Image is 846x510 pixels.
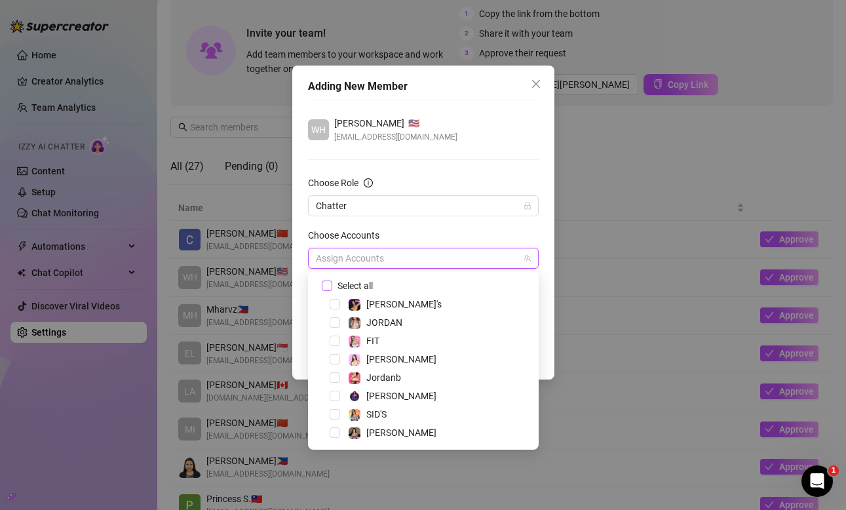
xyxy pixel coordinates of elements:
span: WH [311,123,326,137]
span: Select tree node [330,427,340,438]
span: SID'S [366,409,387,420]
span: info-circle [364,178,373,187]
span: 1 [828,465,839,476]
span: FIT [366,336,379,346]
iframe: Intercom live chat [801,465,833,497]
img: Sam's [349,299,360,311]
span: Select tree node [330,354,340,364]
span: Jordanb [366,372,401,383]
button: Close [526,73,547,94]
span: Select tree node [330,409,340,420]
span: lock [524,202,531,210]
img: Krystal [349,427,360,439]
span: [EMAIL_ADDRESS][DOMAIN_NAME] [334,130,457,144]
span: Select tree node [330,336,340,346]
img: Krystal [349,391,360,402]
span: Close [526,79,547,89]
label: Choose Accounts [308,228,388,243]
span: [PERSON_NAME] [334,116,404,130]
span: Select tree node [330,391,340,401]
span: Select tree node [330,299,340,309]
span: Select tree node [330,317,340,328]
span: [PERSON_NAME]'s [366,299,442,309]
span: team [524,254,531,262]
div: 🇺🇸 [334,116,457,130]
img: FIT [349,336,360,347]
span: [PERSON_NAME] [366,427,436,438]
img: SID'S [349,409,360,421]
img: Jordanb [349,372,360,384]
span: Select tree node [330,372,340,383]
img: SAM [349,354,360,366]
div: Adding New Member [308,79,539,94]
span: close [531,79,541,89]
span: [PERSON_NAME] [366,354,436,364]
span: Select all [332,279,378,293]
span: Chatter [316,196,531,216]
span: JORDAN [366,317,402,328]
img: JORDAN [349,317,360,329]
div: Choose Role [308,176,358,190]
span: [PERSON_NAME] [366,391,436,401]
